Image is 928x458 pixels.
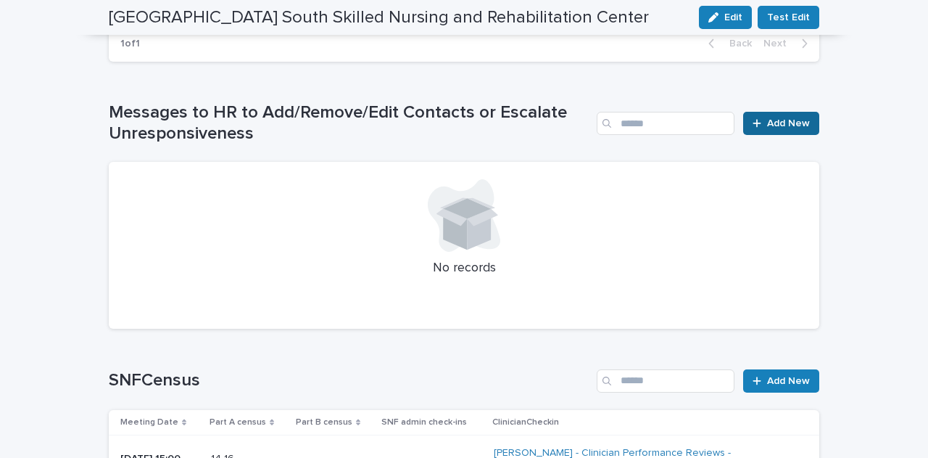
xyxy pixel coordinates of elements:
span: Test Edit [767,10,810,25]
span: Edit [724,12,742,23]
span: Next [763,38,795,49]
h2: [GEOGRAPHIC_DATA] South Skilled Nursing and Rehabilitation Center [109,7,649,28]
span: Add New [767,118,810,128]
p: No records [126,261,802,277]
p: SNF admin check-ins [381,414,467,430]
button: Test Edit [758,6,819,29]
span: Add New [767,376,810,386]
a: Add New [743,369,819,393]
p: 1 of 1 [109,26,152,62]
h1: Messages to HR to Add/Remove/Edit Contacts or Escalate Unresponsiveness [109,102,591,144]
a: Add New [743,112,819,135]
button: Edit [699,6,752,29]
span: Back [721,38,752,49]
input: Search [597,369,734,393]
p: Part A census [210,414,266,430]
p: Meeting Date [120,414,178,430]
button: Back [697,37,758,50]
p: ClinicianCheckin [492,414,559,430]
input: Search [597,112,734,135]
p: Part B census [296,414,352,430]
h1: SNFCensus [109,370,591,391]
button: Next [758,37,819,50]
